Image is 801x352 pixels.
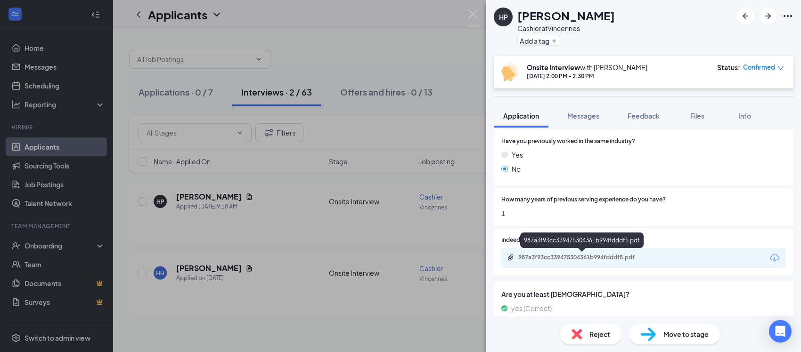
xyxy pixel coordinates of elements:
[527,72,647,80] div: [DATE] 2:00 PM - 2:30 PM
[507,254,515,261] svg: Paperclip
[518,254,650,261] div: 987a3f93cc339475304361b994fdddf5.pdf
[501,289,786,299] span: Are you at least [DEMOGRAPHIC_DATA]?
[501,137,635,146] span: Have you previously worked in the same industry?
[551,38,557,44] svg: Plus
[527,63,580,72] b: Onsite Interview
[760,8,776,24] button: ArrowRight
[501,208,786,218] span: 1
[690,112,704,120] span: Files
[501,236,543,245] span: Indeed Resume
[589,329,610,339] span: Reject
[743,63,775,72] span: Confirmed
[503,112,539,120] span: Application
[762,10,774,22] svg: ArrowRight
[517,24,615,33] div: Cashier at Vincennes
[512,164,521,174] span: No
[517,36,559,46] button: PlusAdd a tag
[512,150,523,160] span: Yes
[507,254,660,263] a: Paperclip987a3f93cc339475304361b994fdddf5.pdf
[520,232,644,248] div: 987a3f93cc339475304361b994fdddf5.pdf
[501,195,666,204] span: How many years of previous serving experience do you have?
[628,112,660,120] span: Feedback
[782,10,793,22] svg: Ellipses
[499,12,508,22] div: HP
[517,8,615,24] h1: [PERSON_NAME]
[777,65,784,72] span: down
[740,10,751,22] svg: ArrowLeftNew
[527,63,647,72] div: with [PERSON_NAME]
[737,8,754,24] button: ArrowLeftNew
[769,320,792,343] div: Open Intercom Messenger
[738,112,751,120] span: Info
[663,329,709,339] span: Move to stage
[769,252,780,264] svg: Download
[511,303,552,313] span: yes (Correct)
[567,112,599,120] span: Messages
[717,63,740,72] div: Status :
